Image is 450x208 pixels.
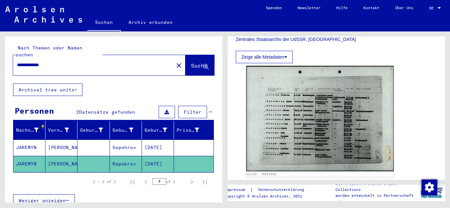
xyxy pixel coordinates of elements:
img: 001.jpg [246,66,394,171]
button: Previous page [139,175,152,188]
p: wurden entwickelt in Partnerschaft mit [336,193,418,204]
mat-label: Nach Themen oder Namen suchen [15,45,82,58]
div: Geburtsdatum [145,127,167,134]
a: DocID: 70944869 [247,172,276,176]
button: Filter [178,106,207,118]
img: Zustimmung ändern [422,180,437,195]
div: Nachname [16,125,47,135]
button: Suche [185,55,214,75]
div: Geburtsdatum [145,125,175,135]
span: Filter [184,109,201,115]
mat-cell: [PERSON_NAME] [45,156,78,172]
div: | [224,186,312,193]
mat-cell: JAREMYN [13,140,45,156]
p: Copyright © Arolsen Archives, 2021 [224,193,312,199]
div: Prisoner # [177,125,207,135]
a: Archiv erkunden [121,14,181,30]
mat-header-cell: Vorname [45,121,78,139]
div: Geburtsname [80,127,103,134]
p: Zentrales Staatsarchiv der UdSSR, [GEOGRAPHIC_DATA] [236,36,437,43]
mat-header-cell: Geburt‏ [110,121,142,139]
mat-cell: Sapohrov [110,140,142,156]
span: Suche [191,62,207,69]
button: First page [126,175,139,188]
div: Geburtsname [80,125,111,135]
img: Arolsen_neg.svg [5,6,82,23]
span: DE [429,6,436,10]
a: Suchen [87,14,121,31]
mat-header-cell: Geburtsname [78,121,110,139]
div: Vorname [48,125,77,135]
mat-header-cell: Prisoner # [174,121,214,139]
div: Vorname [48,127,69,134]
button: Archival tree units [13,84,82,96]
div: Prisoner # [177,127,199,134]
button: Next page [185,175,198,188]
a: Impressum [224,186,250,193]
button: Weniger anzeigen [13,194,75,207]
div: Geburt‏ [113,125,142,135]
a: Datenschutzerklärung [253,186,312,193]
mat-cell: [DATE] [142,140,174,156]
img: yv_logo.png [419,184,444,201]
mat-cell: JAREMYN [13,156,45,172]
button: Last page [198,175,211,188]
span: Weniger anzeigen [19,198,66,203]
mat-header-cell: Nachname [13,121,45,139]
mat-cell: [PERSON_NAME] [45,140,78,156]
div: 1 – 2 of 2 [93,179,116,185]
p: Die Arolsen Archives Online-Collections [336,181,418,193]
mat-icon: close [175,62,183,69]
button: Clear [172,59,185,72]
mat-header-cell: Geburtsdatum [142,121,174,139]
div: Personen [15,105,54,117]
div: of 1 [152,179,185,185]
mat-cell: [DATE] [142,156,174,172]
span: 2 [76,109,79,115]
span: Datensätze gefunden [79,109,135,115]
mat-cell: Rapokrov [110,156,142,172]
div: Geburt‏ [113,127,133,134]
button: Zeige alle Metadaten [236,51,293,63]
div: Nachname [16,127,39,134]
